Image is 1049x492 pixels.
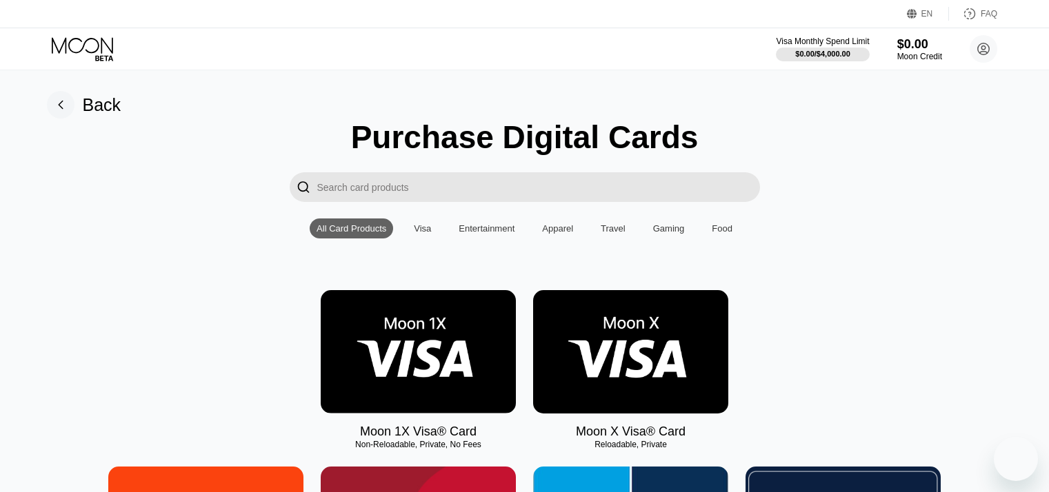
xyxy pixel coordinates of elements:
[47,91,121,119] div: Back
[297,179,310,195] div: 
[533,440,728,449] div: Reloadable, Private
[576,424,686,439] div: Moon X Visa® Card
[407,218,438,238] div: Visa
[897,52,942,61] div: Moon Credit
[776,37,869,61] div: Visa Monthly Spend Limit$0.00/$4,000.00
[907,7,949,21] div: EN
[321,440,516,449] div: Non-Reloadable, Private, No Fees
[949,7,997,21] div: FAQ
[594,218,632,238] div: Travel
[351,119,699,156] div: Purchase Digital Cards
[459,223,514,234] div: Entertainment
[897,37,942,52] div: $0.00
[542,223,573,234] div: Apparel
[705,218,739,238] div: Food
[414,223,431,234] div: Visa
[310,218,393,238] div: All Card Products
[83,95,121,115] div: Back
[317,223,386,234] div: All Card Products
[290,172,317,202] div: 
[994,437,1038,481] iframe: Button to launch messaging window
[712,223,732,234] div: Food
[452,218,521,238] div: Entertainment
[360,424,477,439] div: Moon 1X Visa® Card
[897,37,942,61] div: $0.00Moon Credit
[981,9,997,19] div: FAQ
[317,172,760,202] input: Search card products
[795,50,850,58] div: $0.00 / $4,000.00
[535,218,580,238] div: Apparel
[776,37,869,46] div: Visa Monthly Spend Limit
[601,223,626,234] div: Travel
[646,218,692,238] div: Gaming
[921,9,933,19] div: EN
[653,223,685,234] div: Gaming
